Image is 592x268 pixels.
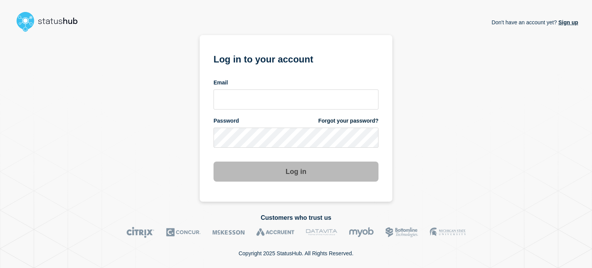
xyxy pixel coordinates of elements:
img: Concur logo [166,227,201,238]
p: Don't have an account yet? [491,13,578,32]
p: Copyright 2025 StatusHub. All Rights Reserved. [239,250,353,256]
input: email input [214,89,378,110]
span: Email [214,79,228,86]
a: Forgot your password? [318,117,378,125]
img: myob logo [349,227,374,238]
img: DataVita logo [306,227,337,238]
span: Password [214,117,239,125]
img: MSU logo [430,227,466,238]
img: Citrix logo [126,227,155,238]
a: Sign up [557,19,578,25]
img: StatusHub logo [14,9,87,34]
img: Accruent logo [256,227,294,238]
h2: Customers who trust us [14,214,578,221]
input: password input [214,128,378,148]
img: Bottomline logo [385,227,418,238]
h1: Log in to your account [214,51,378,66]
button: Log in [214,162,378,182]
img: McKesson logo [212,227,245,238]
